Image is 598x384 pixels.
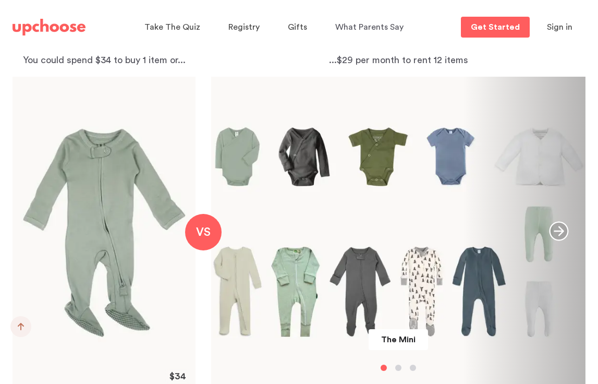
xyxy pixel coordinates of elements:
p: You could spend $34 to buy 1 item or... [13,53,196,67]
span: What Parents Say [335,23,404,31]
a: Registry [228,17,263,38]
button: Sign in [534,17,585,38]
a: Get Started [461,17,530,38]
img: UpChoose [13,19,86,35]
span: Sign in [547,23,572,31]
p: ...$29 per month to rent 12 items [211,53,585,67]
a: Gifts [288,17,310,38]
p: $34 [169,371,186,381]
p: Get Started [471,23,520,31]
a: What Parents Say [335,17,407,38]
span: Registry [228,23,260,31]
a: Take The Quiz [144,17,203,38]
p: The Mini [381,333,416,346]
span: Gifts [288,23,307,31]
span: Take The Quiz [144,23,200,31]
a: UpChoose [13,17,86,38]
span: VS [196,226,211,238]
